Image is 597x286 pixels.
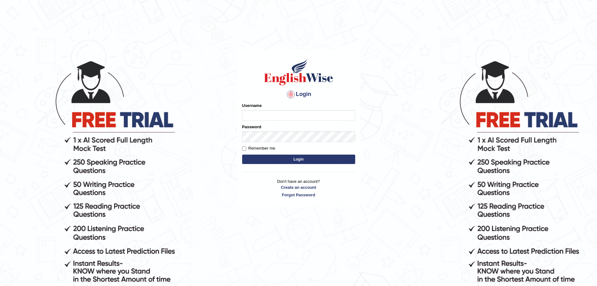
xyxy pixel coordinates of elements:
a: Forgot Password [242,192,355,198]
button: Login [242,155,355,164]
input: Remember me [242,146,246,151]
img: Logo of English Wise sign in for intelligent practice with AI [263,58,334,86]
label: Remember me [242,145,275,151]
a: Create an account [242,184,355,190]
label: Username [242,103,262,109]
p: Don't have an account? [242,178,355,198]
h4: Login [242,89,355,99]
label: Password [242,124,261,130]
